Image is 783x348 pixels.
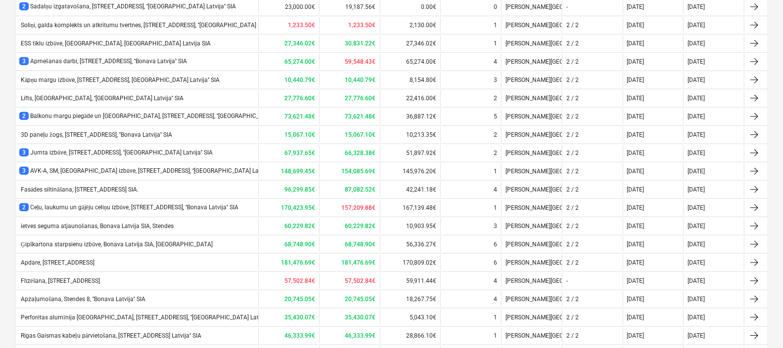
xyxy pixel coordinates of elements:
[627,241,645,248] div: [DATE]
[345,314,376,321] b: 35,430.07€
[284,332,315,339] b: 46,333.99€
[281,204,315,211] b: 170,423.95€
[380,17,441,33] div: 2,130.00€
[688,223,705,230] div: [DATE]
[284,223,315,230] b: 60,229.82€
[380,163,441,179] div: 145,976.20€
[380,127,441,143] div: 10,213.35€
[345,40,376,47] b: 30,831.22€
[19,112,29,120] span: 2
[19,277,100,285] div: Flīzēšana, [STREET_ADDRESS]
[688,22,705,29] div: [DATE]
[380,54,441,70] div: 65,274.00€
[284,186,315,193] b: 96,299.85€
[627,131,645,138] div: [DATE]
[627,150,645,156] div: [DATE]
[19,95,184,102] div: Lifts, [GEOGRAPHIC_DATA], ''[GEOGRAPHIC_DATA] Latvija'' SIA
[627,3,645,10] div: [DATE]
[566,314,579,321] div: 2 / 2
[19,259,94,266] div: Apdare, [STREET_ADDRESS]
[494,296,497,303] div: 4
[688,332,705,339] div: [DATE]
[501,273,562,289] div: [PERSON_NAME][GEOGRAPHIC_DATA]
[380,236,441,252] div: 56,336.27€
[281,259,315,266] b: 181,476.69€
[688,241,705,248] div: [DATE]
[494,3,497,10] div: 0
[494,150,497,156] div: 2
[627,113,645,120] div: [DATE]
[380,182,441,197] div: 42,241.18€
[380,273,441,289] div: 59,911.44€
[345,332,376,339] b: 46,333.99€
[345,77,376,83] b: 10,440.79€
[501,309,562,325] div: [PERSON_NAME][GEOGRAPHIC_DATA]
[380,218,441,234] div: 10,903.95€
[284,314,315,321] b: 35,430.07€
[494,168,497,175] div: 1
[494,241,497,248] div: 6
[345,131,376,138] b: 15,067.10€
[380,255,441,271] div: 170,809.02€
[281,168,315,175] b: 148,699.45€
[494,314,497,321] div: 1
[380,72,441,88] div: 8,154.80€
[284,40,315,47] b: 27,346.02€
[688,58,705,65] div: [DATE]
[688,296,705,303] div: [DATE]
[288,22,315,29] b: 1,233.50€
[627,95,645,102] div: [DATE]
[494,204,497,211] div: 1
[494,95,497,102] div: 2
[566,204,579,211] div: 2 / 2
[19,57,29,65] span: 3
[342,259,376,266] b: 181,476.69€
[19,203,29,211] span: 2
[501,72,562,88] div: [PERSON_NAME][GEOGRAPHIC_DATA]
[688,3,705,10] div: [DATE]
[494,58,497,65] div: 4
[627,314,645,321] div: [DATE]
[342,168,376,175] b: 154,085.69€
[627,168,645,175] div: [DATE]
[627,77,645,83] div: [DATE]
[284,241,315,248] b: 68,748.90€
[19,167,282,175] div: AVK-A, SM, [GEOGRAPHIC_DATA] izbūve, [STREET_ADDRESS], ''[GEOGRAPHIC_DATA] Latvija'' SIA
[566,150,579,156] div: 2 / 2
[627,22,645,29] div: [DATE]
[566,113,579,120] div: 2 / 2
[284,58,315,65] b: 65,274.00€
[566,95,579,102] div: 2 / 2
[380,90,441,106] div: 22,416.00€
[19,186,138,193] div: Fasādes siltināšana, [STREET_ADDRESS] SIA.
[345,277,376,284] b: 57,502.84€
[627,332,645,339] div: [DATE]
[19,314,280,321] div: Perforētas alumīnija [GEOGRAPHIC_DATA], [STREET_ADDRESS], ''[GEOGRAPHIC_DATA] Latvija'' SIA
[19,203,238,212] div: Ceļu, laukumu un gājēju celiņu izbūve, [STREET_ADDRESS], ''Bonava Latvija'' SIA
[688,150,705,156] div: [DATE]
[380,309,441,325] div: 5,043.10€
[566,223,579,230] div: 2 / 2
[627,277,645,284] div: [DATE]
[345,186,376,193] b: 87,082.52€
[627,40,645,47] div: [DATE]
[284,150,315,156] b: 67,937.65€
[494,131,497,138] div: 2
[566,186,579,193] div: 2 / 2
[494,77,497,83] div: 3
[566,277,568,284] div: -
[19,241,213,248] div: Ģipškartona starpsienu izbūve, Bonava Latvija SIA, [GEOGRAPHIC_DATA]
[688,186,705,193] div: [DATE]
[501,54,562,70] div: [PERSON_NAME][GEOGRAPHIC_DATA]
[688,204,705,211] div: [DATE]
[19,296,145,303] div: Apzaļumošana, Stendes 8, ''Bonava Latvija'' SIA
[345,95,376,102] b: 27,776.60€
[345,223,376,230] b: 60,229.82€
[501,163,562,179] div: [PERSON_NAME][GEOGRAPHIC_DATA]
[19,2,29,10] span: 2
[494,113,497,120] div: 5
[345,241,376,248] b: 68,748.90€
[566,77,579,83] div: 2 / 2
[501,218,562,234] div: [PERSON_NAME][GEOGRAPHIC_DATA]
[494,186,497,193] div: 4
